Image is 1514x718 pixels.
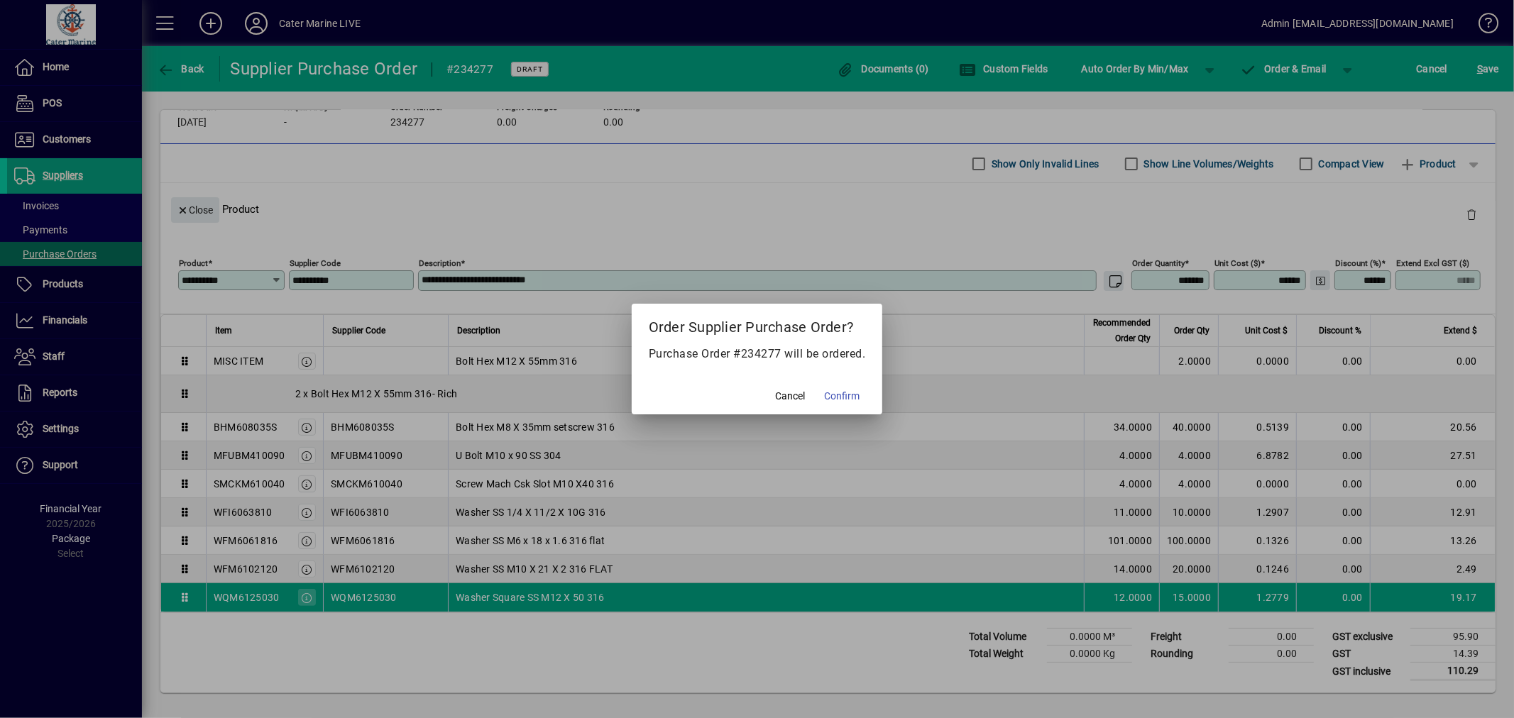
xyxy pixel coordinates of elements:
h2: Order Supplier Purchase Order? [632,304,883,345]
span: Confirm [824,389,860,404]
button: Confirm [818,383,865,409]
button: Cancel [767,383,813,409]
span: Cancel [775,389,805,404]
p: Purchase Order #234277 will be ordered. [649,346,866,363]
